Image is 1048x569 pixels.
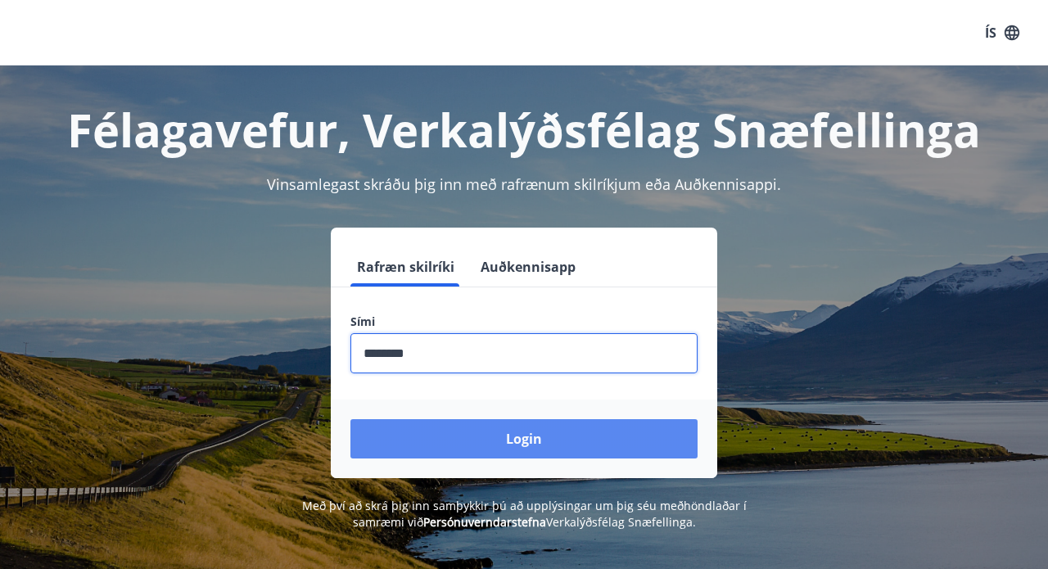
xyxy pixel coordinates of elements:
h1: Félagavefur, Verkalýðsfélag Snæfellinga [20,98,1028,160]
button: ÍS [976,18,1028,47]
button: Auðkennisapp [474,247,582,287]
button: Rafræn skilríki [350,247,461,287]
button: Login [350,419,698,458]
span: Með því að skrá þig inn samþykkir þú að upplýsingar um þig séu meðhöndlaðar í samræmi við Verkalý... [302,498,747,530]
a: Persónuverndarstefna [423,514,546,530]
label: Sími [350,314,698,330]
span: Vinsamlegast skráðu þig inn með rafrænum skilríkjum eða Auðkennisappi. [267,174,781,194]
